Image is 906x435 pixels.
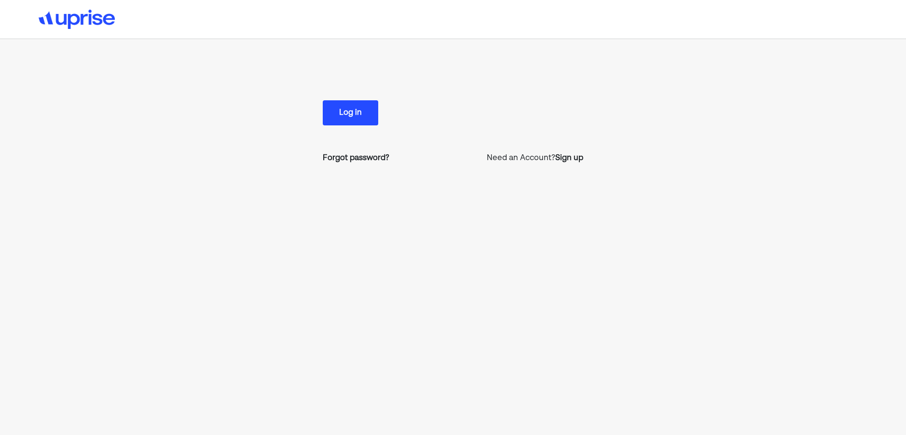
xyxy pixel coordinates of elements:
button: Log in [323,100,378,125]
a: Forgot password? [323,152,389,164]
a: Sign up [555,152,583,164]
p: Need an Account? [487,152,583,164]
